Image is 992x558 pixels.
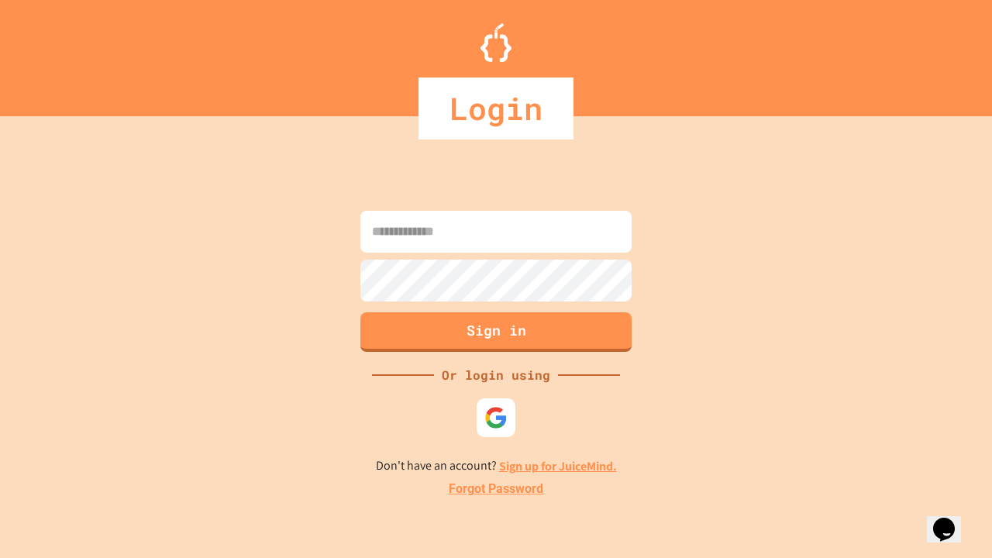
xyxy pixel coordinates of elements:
[499,458,617,474] a: Sign up for JuiceMind.
[480,23,511,62] img: Logo.svg
[449,480,543,498] a: Forgot Password
[360,312,632,352] button: Sign in
[927,496,976,542] iframe: chat widget
[434,366,558,384] div: Or login using
[484,406,508,429] img: google-icon.svg
[418,77,573,139] div: Login
[376,456,617,476] p: Don't have an account?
